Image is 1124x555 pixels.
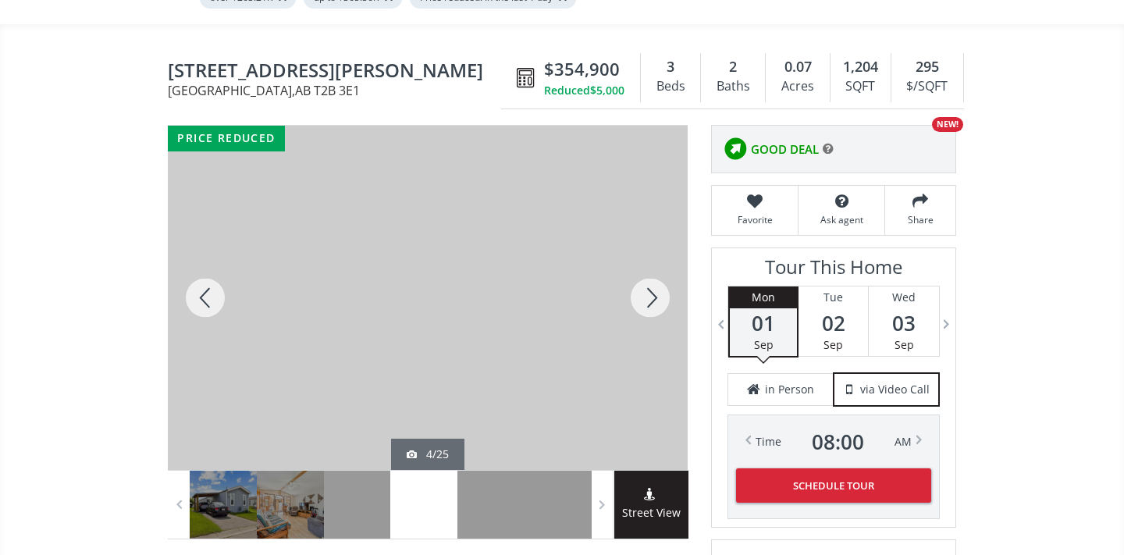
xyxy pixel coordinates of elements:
[736,468,931,503] button: Schedule Tour
[899,75,955,98] div: $/SQFT
[932,117,963,132] div: NEW!
[544,83,624,98] div: Reduced
[730,312,797,334] span: 01
[754,337,774,352] span: Sep
[869,286,939,308] div: Wed
[765,382,814,397] span: in Person
[614,504,688,522] span: Street View
[544,57,620,81] span: $354,900
[168,126,285,151] div: price reduced
[168,60,509,84] span: 122 Erin Woods Circle SE
[774,57,821,77] div: 0.07
[823,337,843,352] span: Sep
[407,446,449,462] div: 4/25
[730,286,797,308] div: Mon
[838,75,883,98] div: SQFT
[727,256,940,286] h3: Tour This Home
[812,431,864,453] span: 08 : 00
[869,312,939,334] span: 03
[806,213,877,226] span: Ask agent
[893,213,948,226] span: Share
[895,337,914,352] span: Sep
[168,126,688,470] div: 122 Erin Woods Circle SE Calgary, AB T2B 3E1 - Photo 4 of 25
[649,75,692,98] div: Beds
[709,57,757,77] div: 2
[899,57,955,77] div: 295
[709,75,757,98] div: Baths
[590,83,624,98] span: $5,000
[799,312,868,334] span: 02
[843,57,878,77] span: 1,204
[860,382,930,397] span: via Video Call
[649,57,692,77] div: 3
[756,431,912,453] div: Time AM
[751,141,819,158] span: GOOD DEAL
[168,84,509,97] span: [GEOGRAPHIC_DATA] , AB T2B 3E1
[774,75,821,98] div: Acres
[720,213,790,226] span: Favorite
[799,286,868,308] div: Tue
[720,133,751,165] img: rating icon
